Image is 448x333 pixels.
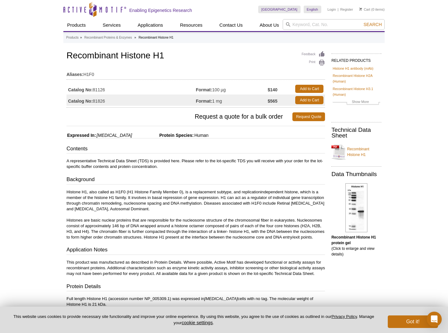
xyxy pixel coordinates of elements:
div: Open Intercom Messenger [427,312,442,327]
a: Cart [359,7,370,12]
a: Recombinant Histone H3.1 (Human) [333,86,380,97]
strong: Catalog No: [68,87,93,93]
td: 81126 [67,83,196,94]
input: Keyword, Cat. No. [283,19,385,30]
a: About Us [256,19,283,31]
a: [GEOGRAPHIC_DATA] [258,6,301,13]
i: [MEDICAL_DATA] [97,133,132,138]
a: Products [63,19,89,31]
li: » [134,36,136,39]
a: Print [301,59,325,66]
a: Services [99,19,125,31]
p: This product was manufactured as described in Protein Details. Where possible, Active Motif has d... [67,260,325,277]
a: Histone H1 antibody (mAb) [333,66,373,71]
a: Resources [176,19,206,31]
a: Privacy Policy [331,314,357,319]
h3: Application Notes [67,246,325,255]
h1: Recombinant Histone H1 [67,51,325,62]
li: » [80,36,82,39]
i: [MEDICAL_DATA] [204,296,238,301]
span: Request a quote for a bulk order [67,112,292,121]
a: Add to Cart [295,96,323,104]
img: Recombinant Histone H1 protein gel [345,183,367,232]
a: Register [340,7,353,12]
strong: Aliases: [67,72,83,77]
td: 81826 [67,94,196,106]
strong: $140 [268,87,277,93]
h2: Enabling Epigenetics Research [129,8,192,13]
button: Search [362,22,384,27]
a: Recombinant Proteins & Enzymes [84,35,132,40]
strong: Format: [196,98,212,104]
strong: Catalog No: [68,98,93,104]
a: Contact Us [216,19,246,31]
a: English [304,6,321,13]
td: 1 mg [196,94,268,106]
b: Recombinant Histone H1 protein gel [331,235,376,245]
td: 100 µg [196,83,268,94]
img: Your Cart [359,8,362,11]
strong: Format: [196,87,212,93]
a: Recombinant Histone H1 [331,142,381,161]
span: Search [364,22,382,27]
span: Expressed In: [67,133,96,138]
a: Login [328,7,336,12]
a: Feedback [301,51,325,58]
td: H1F0 [67,68,325,78]
h3: Background [67,176,325,185]
span: Protein Species: [133,133,194,138]
p: Histone H1, also called as H1F0 (H1 Histone Family Member 0), is a replacement subtype, and repli... [67,189,325,240]
p: Full length Histone H1 (accession number NP_005309.1) was expressed in cells with no tag. The mol... [67,296,325,307]
li: Recombinant Histone H1 [139,36,173,39]
a: Add to Cart [295,85,323,93]
p: (Click to enlarge and view details) [331,234,381,257]
p: A representative Technical Data Sheet (TDS) is provided here. Please refer to the lot-specific TD... [67,158,325,169]
h3: Protein Details [67,283,325,292]
h2: Data Thumbnails [331,171,381,177]
a: Request Quote [292,112,325,121]
button: cookie settings [182,320,213,325]
a: Applications [134,19,167,31]
h2: RELATED PRODUCTS [331,53,381,65]
h2: Technical Data Sheet [331,127,381,138]
h3: Contents [67,145,325,154]
strong: $565 [268,98,277,104]
li: (0 items) [359,6,385,13]
span: Human [194,133,208,138]
a: Products [66,35,78,40]
p: This website uses cookies to provide necessary site functionality and improve your online experie... [10,314,377,326]
button: Got it! [388,315,438,328]
a: Show More [333,99,380,106]
a: Recombinant Histone H2A (Human) [333,73,380,84]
